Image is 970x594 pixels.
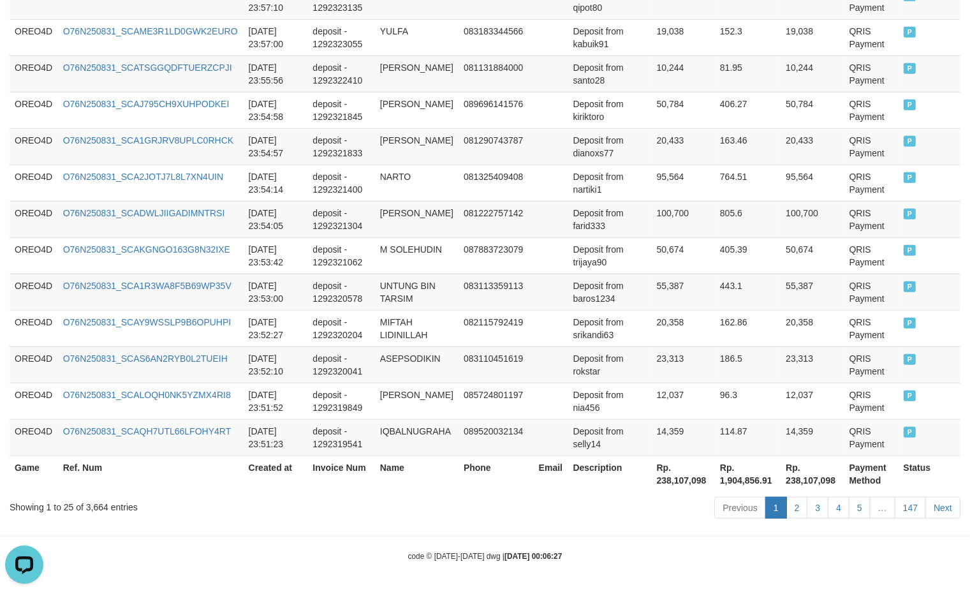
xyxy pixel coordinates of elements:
a: 2 [786,497,808,519]
td: Deposit from nia456 [568,383,652,419]
th: Invoice Num [307,456,374,492]
td: QRIS Payment [844,165,899,201]
td: QRIS Payment [844,274,899,310]
span: PAID [904,245,916,256]
td: QRIS Payment [844,92,899,128]
td: Deposit from selly14 [568,419,652,456]
td: deposit - 1292321304 [307,201,374,237]
td: 089520032134 [459,419,534,456]
td: 20,433 [652,128,715,165]
td: deposit - 1292320578 [307,274,374,310]
td: QRIS Payment [844,237,899,274]
td: OREO4D [10,383,58,419]
td: 95,564 [652,165,715,201]
span: PAID [904,27,916,38]
a: O76N250831_SCAKGNGO163G8N32IXE [63,244,230,255]
span: PAID [904,390,916,401]
a: O76N250831_SCAME3R1LD0GWK2EURO [63,26,238,36]
span: PAID [904,427,916,438]
td: 406.27 [715,92,781,128]
td: OREO4D [10,92,58,128]
td: Deposit from santo28 [568,56,652,92]
a: O76N250831_SCALOQH0NK5YZMX4RI8 [63,390,231,400]
td: 23,313 [781,346,844,383]
td: QRIS Payment [844,310,899,346]
td: Deposit from kabuik91 [568,19,652,56]
td: [DATE] 23:53:00 [244,274,308,310]
td: 23,313 [652,346,715,383]
th: Rp. 238,107,098 [652,456,715,492]
td: Deposit from nartiki1 [568,165,652,201]
th: Ref. Num [58,456,244,492]
td: 10,244 [652,56,715,92]
td: 100,700 [652,201,715,237]
th: Description [568,456,652,492]
td: deposit - 1292319849 [307,383,374,419]
td: QRIS Payment [844,19,899,56]
td: 081222757142 [459,201,534,237]
a: O76N250831_SCAY9WSSLP9B6OPUHPI [63,317,231,327]
td: 19,038 [652,19,715,56]
th: Name [375,456,459,492]
td: [DATE] 23:57:00 [244,19,308,56]
a: 3 [807,497,828,519]
td: [DATE] 23:51:23 [244,419,308,456]
td: 083113359113 [459,274,534,310]
a: O76N250831_SCAS6AN2RYB0L2TUEIH [63,353,228,364]
a: O76N250831_SCAJ795CH9XUHPODKEI [63,99,230,109]
a: O76N250831_SCA1GRJRV8UPLC0RHCK [63,135,233,145]
td: 95,564 [781,165,844,201]
td: [DATE] 23:55:56 [244,56,308,92]
td: [DATE] 23:52:10 [244,346,308,383]
td: 55,387 [652,274,715,310]
a: O76N250831_SCAQH7UTL66LFOHY4RT [63,426,231,436]
td: QRIS Payment [844,383,899,419]
td: 081290743787 [459,128,534,165]
td: [PERSON_NAME] [375,383,459,419]
td: OREO4D [10,237,58,274]
td: [DATE] 23:54:14 [244,165,308,201]
td: [DATE] 23:54:57 [244,128,308,165]
td: 20,358 [781,310,844,346]
td: 186.5 [715,346,781,383]
th: Rp. 238,107,098 [781,456,844,492]
a: 1 [765,497,787,519]
a: O76N250831_SCA2JOTJ7L8L7XN4UIN [63,172,223,182]
td: OREO4D [10,165,58,201]
td: 12,037 [781,383,844,419]
a: 4 [828,497,849,519]
td: M SOLEHUDIN [375,237,459,274]
td: 805.6 [715,201,781,237]
td: [PERSON_NAME] [375,201,459,237]
th: Created at [244,456,308,492]
td: [DATE] 23:54:58 [244,92,308,128]
td: OREO4D [10,128,58,165]
span: PAID [904,281,916,292]
td: OREO4D [10,201,58,237]
a: Next [925,497,960,519]
td: 081131884000 [459,56,534,92]
a: O76N250831_SCA1R3WA8F5B69WP35V [63,281,231,291]
td: QRIS Payment [844,419,899,456]
th: Payment Method [844,456,899,492]
td: 10,244 [781,56,844,92]
td: 162.86 [715,310,781,346]
td: [DATE] 23:52:27 [244,310,308,346]
th: Phone [459,456,534,492]
td: Deposit from srikandi63 [568,310,652,346]
button: Open LiveChat chat widget [5,5,43,43]
td: ASEPSODIKIN [375,346,459,383]
span: PAID [904,354,916,365]
td: deposit - 1292320204 [307,310,374,346]
td: 087883723079 [459,237,534,274]
td: 50,784 [652,92,715,128]
td: 089696141576 [459,92,534,128]
td: IQBALNUGRAHA [375,419,459,456]
a: 147 [895,497,926,519]
td: 081325409408 [459,165,534,201]
td: 20,433 [781,128,844,165]
td: 085724801197 [459,383,534,419]
td: QRIS Payment [844,128,899,165]
a: O76N250831_SCATSGGQDFTUERZCPJI [63,63,232,73]
td: Deposit from kiriktoro [568,92,652,128]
